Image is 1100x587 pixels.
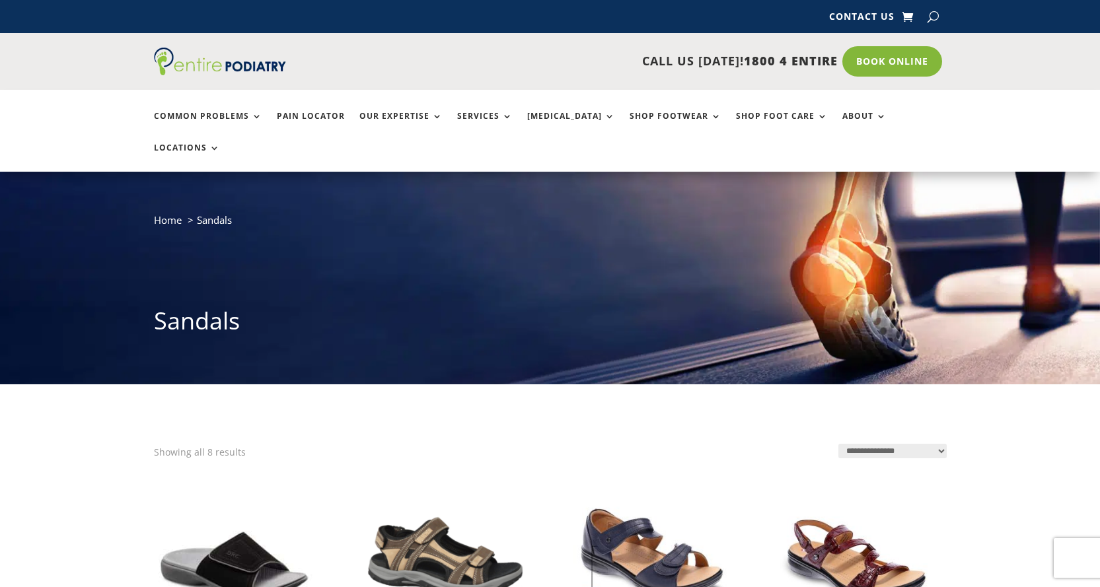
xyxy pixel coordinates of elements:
[154,48,286,75] img: logo (1)
[337,53,838,70] p: CALL US [DATE]!
[527,112,615,140] a: [MEDICAL_DATA]
[744,53,838,69] span: 1800 4 ENTIRE
[154,444,246,461] p: Showing all 8 results
[457,112,513,140] a: Services
[154,143,220,172] a: Locations
[154,213,182,226] a: Home
[197,213,232,226] span: Sandals
[842,46,942,77] a: Book Online
[277,112,345,140] a: Pain Locator
[154,211,947,238] nav: breadcrumb
[736,112,828,140] a: Shop Foot Care
[630,112,721,140] a: Shop Footwear
[842,112,887,140] a: About
[359,112,443,140] a: Our Expertise
[154,65,286,78] a: Entire Podiatry
[154,304,947,344] h1: Sandals
[838,444,947,458] select: Shop order
[829,12,895,26] a: Contact Us
[154,112,262,140] a: Common Problems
